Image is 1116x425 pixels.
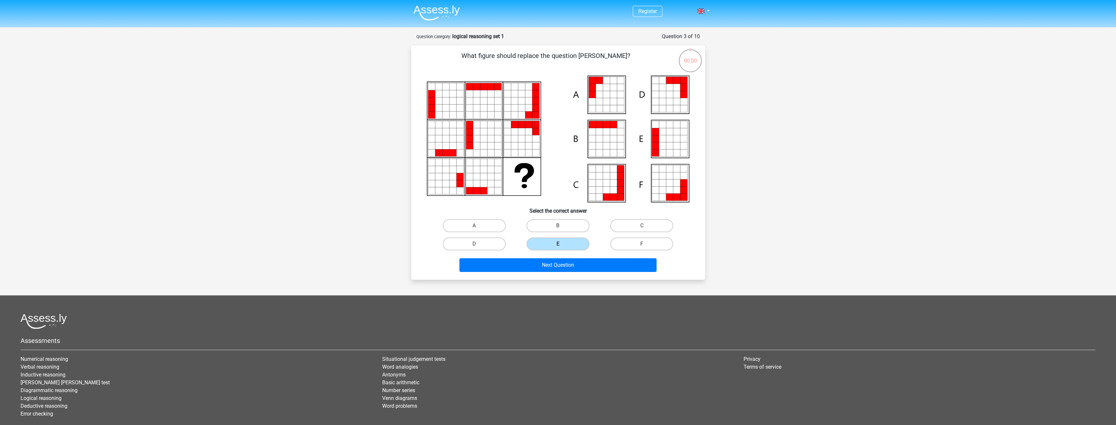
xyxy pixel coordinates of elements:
label: D [443,237,506,250]
a: Antonyms [382,372,406,378]
a: Logical reasoning [21,395,62,401]
label: F [610,237,673,250]
button: Next Question [459,258,657,272]
small: Question category: [416,34,451,39]
a: Privacy [744,356,761,362]
a: Diagrammatic reasoning [21,387,78,393]
a: Situational judgement tests [382,356,445,362]
a: Deductive reasoning [21,403,67,409]
div: 00:00 [678,49,703,65]
label: C [610,219,673,232]
img: Assessly [413,5,460,21]
a: Inductive reasoning [21,372,65,378]
h5: Assessments [21,337,1095,345]
a: Verbal reasoning [21,364,59,370]
a: Venn diagrams [382,395,417,401]
a: Basic arithmetic [382,379,419,386]
label: B [527,219,589,232]
a: Numerical reasoning [21,356,68,362]
div: Question 3 of 10 [662,33,700,40]
label: E [527,237,589,250]
a: Word analogies [382,364,418,370]
a: [PERSON_NAME] [PERSON_NAME] test [21,379,110,386]
a: Terms of service [744,364,781,370]
p: What figure should replace the question [PERSON_NAME]? [422,51,670,70]
strong: logical reasoning set 1 [452,33,504,39]
a: Word problems [382,403,417,409]
img: Assessly logo [21,314,67,329]
a: Register [638,8,657,14]
label: A [443,219,506,232]
a: Number series [382,387,415,393]
a: Error checking [21,411,53,417]
h6: Select the correct answer [422,203,695,214]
